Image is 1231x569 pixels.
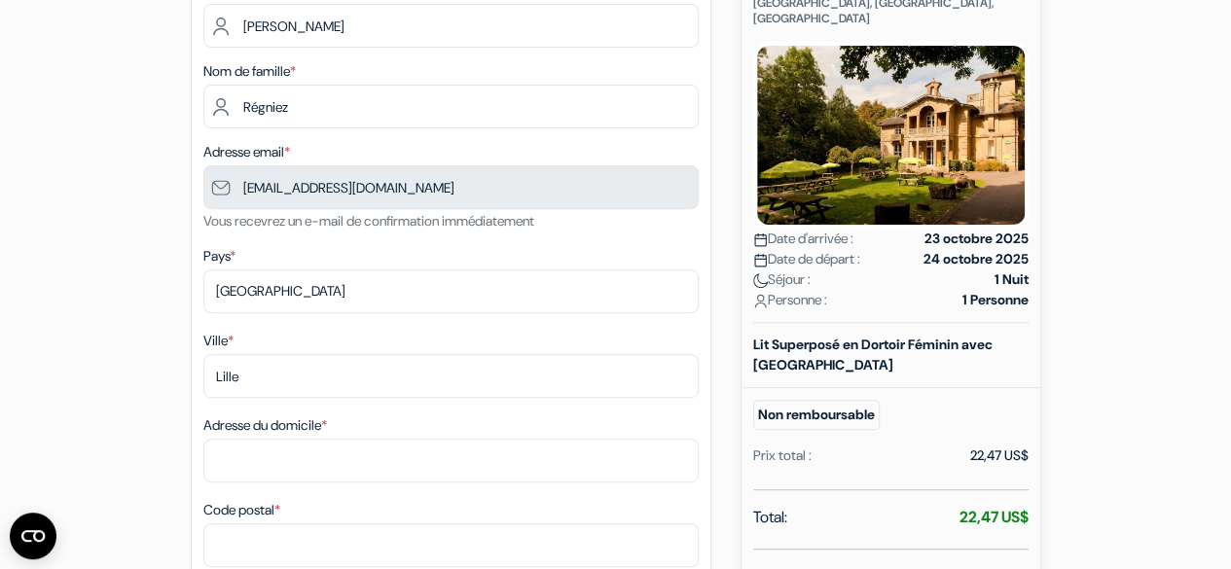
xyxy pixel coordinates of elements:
[753,290,827,310] span: Personne :
[753,273,768,288] img: moon.svg
[203,246,235,267] label: Pays
[10,513,56,559] button: Ouvrir le widget CMP
[753,229,853,249] span: Date d'arrivée :
[923,249,1029,269] strong: 24 octobre 2025
[203,331,234,351] label: Ville
[753,294,768,308] img: user_icon.svg
[753,269,811,290] span: Séjour :
[203,165,699,209] input: Entrer adresse e-mail
[959,507,1029,527] strong: 22,47 US$
[924,229,1029,249] strong: 23 octobre 2025
[203,4,699,48] input: Entrez votre prénom
[995,269,1029,290] strong: 1 Nuit
[753,249,860,269] span: Date de départ :
[203,500,280,520] label: Code postal
[203,61,296,82] label: Nom de famille
[753,253,768,267] img: calendar.svg
[753,400,880,430] small: Non remboursable
[203,212,534,230] small: Vous recevrez un e-mail de confirmation immédiatement
[203,142,290,162] label: Adresse email
[970,445,1029,466] div: 22,47 US$
[753,445,812,466] div: Prix total :
[203,415,327,436] label: Adresse du domicile
[753,506,787,529] span: Total:
[753,232,768,247] img: calendar.svg
[753,336,993,373] b: Lit Superposé en Dortoir Féminin avec [GEOGRAPHIC_DATA]
[203,85,699,128] input: Entrer le nom de famille
[962,290,1029,310] strong: 1 Personne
